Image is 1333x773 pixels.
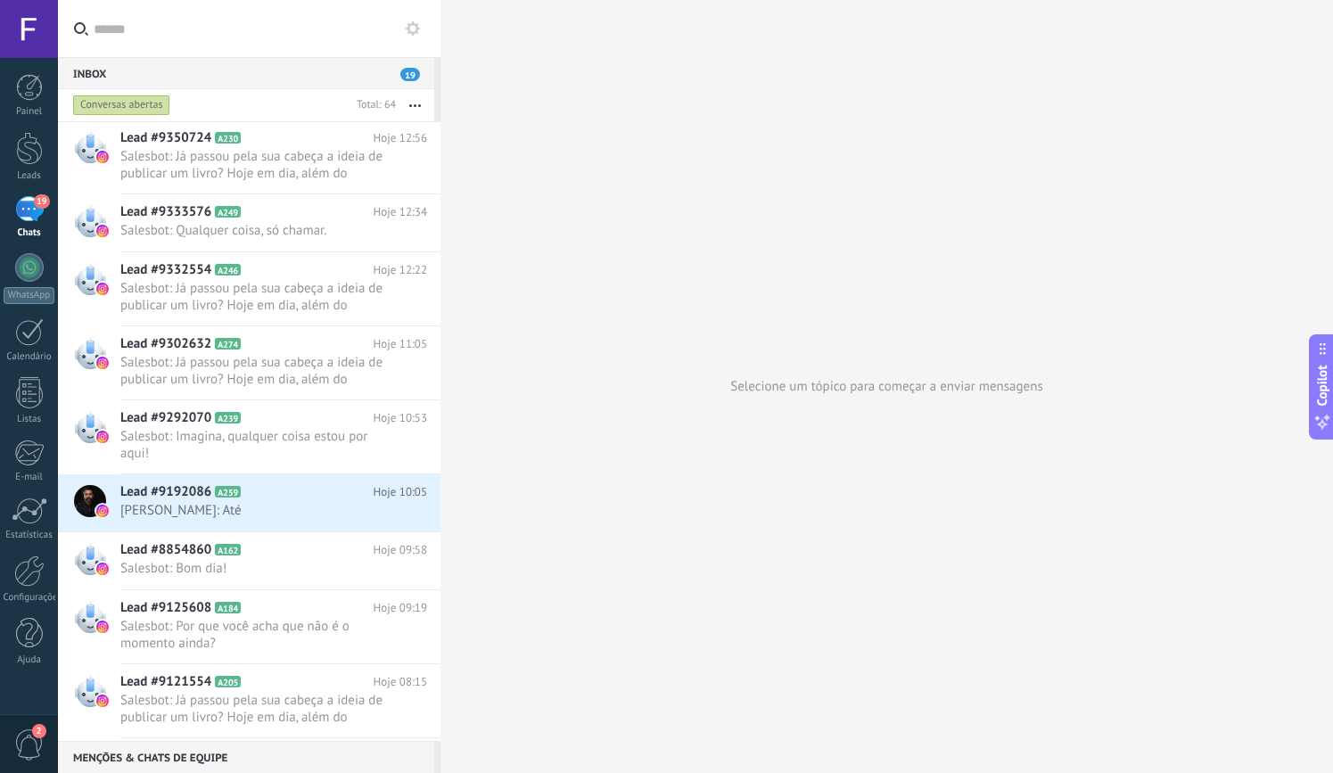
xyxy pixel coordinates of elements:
button: Mais [396,89,434,121]
span: Salesbot: Qualquer coisa, só chamar. [120,222,393,239]
div: Menções & Chats de equipe [58,741,434,773]
a: Lead #9350724 A230 Hoje 12:56 Salesbot: Já passou pela sua cabeça a ideia de publicar um livro? H... [58,120,440,193]
span: Salesbot: Já passou pela sua cabeça a ideia de publicar um livro? Hoje em dia, além do método tra... [120,148,393,182]
span: Hoje 10:05 [374,483,427,501]
span: Hoje 09:58 [374,541,427,559]
a: Lead #9192086 A259 Hoje 10:05 [PERSON_NAME]: Até [58,474,440,531]
img: instagram.svg [96,225,109,237]
div: Total: 64 [350,96,396,114]
span: Copilot [1313,365,1331,406]
div: Calendário [4,351,55,363]
img: instagram.svg [96,621,109,633]
a: Lead #9302632 A274 Hoje 11:05 Salesbot: Já passou pela sua cabeça a ideia de publicar um livro? H... [58,326,440,399]
img: instagram.svg [96,505,109,517]
div: WhatsApp [4,287,54,304]
div: Chats [4,227,55,239]
span: A274 [215,338,241,349]
span: Hoje 11:05 [374,335,427,353]
span: Lead #9125608 [120,599,211,617]
a: Lead #9333576 A249 Hoje 12:34 Salesbot: Qualquer coisa, só chamar. [58,194,440,251]
div: Leads [4,170,55,182]
span: A246 [215,264,241,275]
span: Salesbot: Imagina, qualquer coisa estou por aqui! [120,428,393,462]
span: A184 [215,602,241,613]
span: Lead #9302632 [120,335,211,353]
img: instagram.svg [96,431,109,443]
img: instagram.svg [96,563,109,575]
span: [PERSON_NAME]: Até [120,502,393,519]
span: Salesbot: Já passou pela sua cabeça a ideia de publicar um livro? Hoje em dia, além do método tra... [120,692,393,726]
img: instagram.svg [96,283,109,295]
span: Salesbot: Por que você acha que não é o momento ainda? [120,618,393,652]
span: A230 [215,132,241,144]
span: Lead #9292070 [120,409,211,427]
div: Painel [4,106,55,118]
span: Hoje 09:19 [374,599,427,617]
span: 2 [32,724,46,738]
span: Hoje 12:22 [374,261,427,279]
a: Lead #9292070 A239 Hoje 10:53 Salesbot: Imagina, qualquer coisa estou por aqui! [58,400,440,473]
div: Conversas abertas [73,95,170,116]
span: A259 [215,486,241,498]
a: Lead #9125608 A184 Hoje 09:19 Salesbot: Por que você acha que não é o momento ainda? [58,590,440,663]
div: Configurações [4,592,55,604]
span: Lead #9350724 [120,129,211,147]
span: Lead #9332554 [120,261,211,279]
img: instagram.svg [96,151,109,163]
span: 19 [400,68,420,81]
div: E-mail [4,472,55,483]
img: instagram.svg [96,357,109,369]
span: Lead #8854860 [120,541,211,559]
span: A205 [215,676,241,687]
a: Lead #9121554 A205 Hoje 08:15 Salesbot: Já passou pela sua cabeça a ideia de publicar um livro? H... [58,664,440,737]
span: Hoje 08:15 [374,673,427,691]
span: Hoje 12:34 [374,203,427,221]
a: Lead #8854860 A162 Hoje 09:58 Salesbot: Bom dia! [58,532,440,589]
div: Ajuda [4,654,55,666]
div: Estatísticas [4,530,55,541]
span: Lead #9333576 [120,203,211,221]
span: A239 [215,412,241,424]
span: A249 [215,206,241,218]
span: A162 [215,544,241,555]
span: Salesbot: Já passou pela sua cabeça a ideia de publicar um livro? Hoje em dia, além do método tra... [120,280,393,314]
span: Lead #9121554 [120,673,211,691]
span: Hoje 10:53 [374,409,427,427]
span: Lead #9192086 [120,483,211,501]
a: Lead #9332554 A246 Hoje 12:22 Salesbot: Já passou pela sua cabeça a ideia de publicar um livro? H... [58,252,440,325]
span: Hoje 12:56 [374,129,427,147]
span: Salesbot: Já passou pela sua cabeça a ideia de publicar um livro? Hoje em dia, além do método tra... [120,354,393,388]
span: Salesbot: Bom dia! [120,560,393,577]
span: 19 [34,194,49,209]
div: Listas [4,414,55,425]
div: Inbox [58,57,434,89]
img: instagram.svg [96,695,109,707]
